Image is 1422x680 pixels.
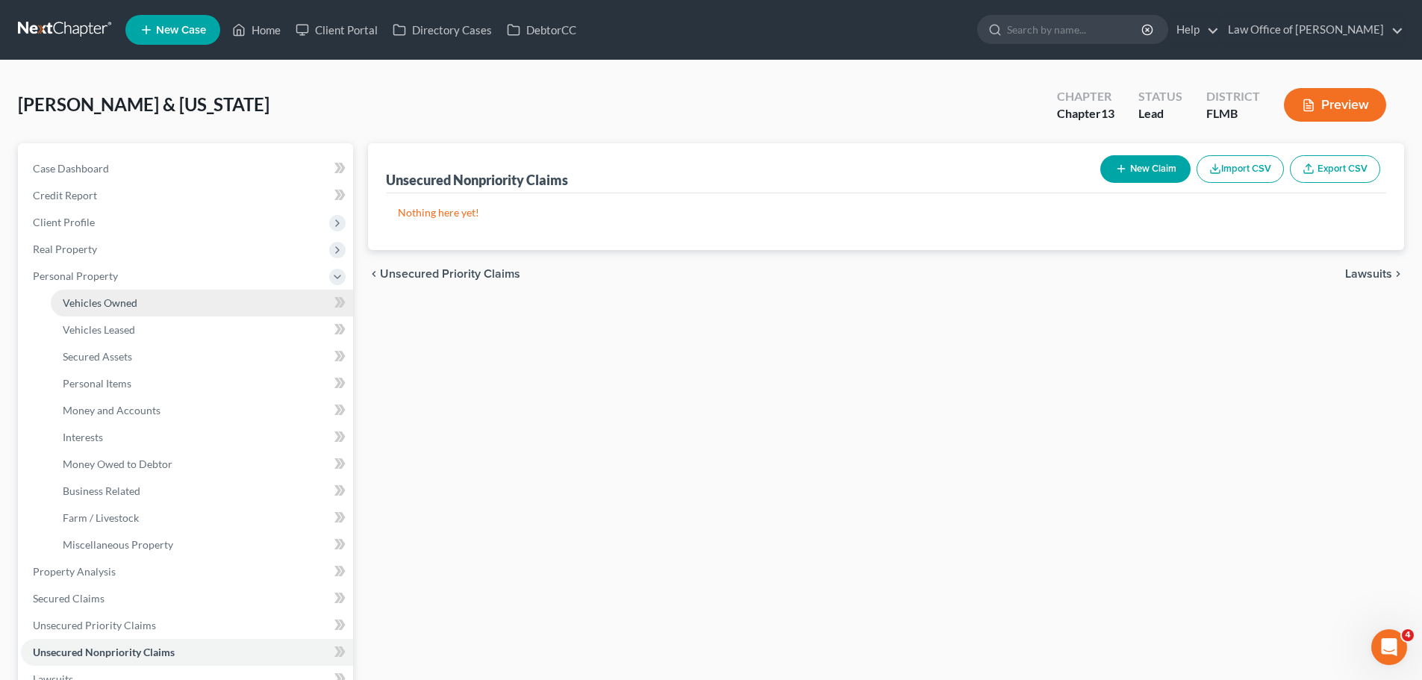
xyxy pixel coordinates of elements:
[385,16,499,43] a: Directory Cases
[21,639,353,666] a: Unsecured Nonpriority Claims
[1138,88,1182,105] div: Status
[1392,268,1404,280] i: chevron_right
[21,612,353,639] a: Unsecured Priority Claims
[51,478,353,505] a: Business Related
[51,424,353,451] a: Interests
[1290,155,1380,183] a: Export CSV
[63,350,132,363] span: Secured Assets
[63,377,131,390] span: Personal Items
[21,155,353,182] a: Case Dashboard
[1057,88,1114,105] div: Chapter
[1169,16,1219,43] a: Help
[1345,268,1404,280] button: Lawsuits chevron_right
[1206,105,1260,122] div: FLMB
[386,171,568,189] div: Unsecured Nonpriority Claims
[33,189,97,202] span: Credit Report
[63,431,103,443] span: Interests
[21,558,353,585] a: Property Analysis
[63,323,135,336] span: Vehicles Leased
[1057,105,1114,122] div: Chapter
[1371,629,1407,665] iframe: Intercom live chat
[1138,105,1182,122] div: Lead
[21,585,353,612] a: Secured Claims
[288,16,385,43] a: Client Portal
[51,370,353,397] a: Personal Items
[51,531,353,558] a: Miscellaneous Property
[18,93,269,115] span: [PERSON_NAME] & [US_STATE]
[1345,268,1392,280] span: Lawsuits
[156,25,206,36] span: New Case
[51,316,353,343] a: Vehicles Leased
[1220,16,1403,43] a: Law Office of [PERSON_NAME]
[63,538,173,551] span: Miscellaneous Property
[368,268,520,280] button: chevron_left Unsecured Priority Claims
[1101,106,1114,120] span: 13
[225,16,288,43] a: Home
[33,646,175,658] span: Unsecured Nonpriority Claims
[33,592,105,605] span: Secured Claims
[1206,88,1260,105] div: District
[33,619,156,631] span: Unsecured Priority Claims
[1100,155,1191,183] button: New Claim
[21,182,353,209] a: Credit Report
[51,397,353,424] a: Money and Accounts
[499,16,584,43] a: DebtorCC
[51,451,353,478] a: Money Owed to Debtor
[51,505,353,531] a: Farm / Livestock
[63,296,137,309] span: Vehicles Owned
[51,290,353,316] a: Vehicles Owned
[33,216,95,228] span: Client Profile
[398,205,1374,220] p: Nothing here yet!
[380,268,520,280] span: Unsecured Priority Claims
[1197,155,1284,183] button: Import CSV
[63,484,140,497] span: Business Related
[51,343,353,370] a: Secured Assets
[33,162,109,175] span: Case Dashboard
[368,268,380,280] i: chevron_left
[33,243,97,255] span: Real Property
[33,269,118,282] span: Personal Property
[63,458,172,470] span: Money Owed to Debtor
[1007,16,1144,43] input: Search by name...
[1284,88,1386,122] button: Preview
[33,565,116,578] span: Property Analysis
[63,511,139,524] span: Farm / Livestock
[1402,629,1414,641] span: 4
[63,404,160,417] span: Money and Accounts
